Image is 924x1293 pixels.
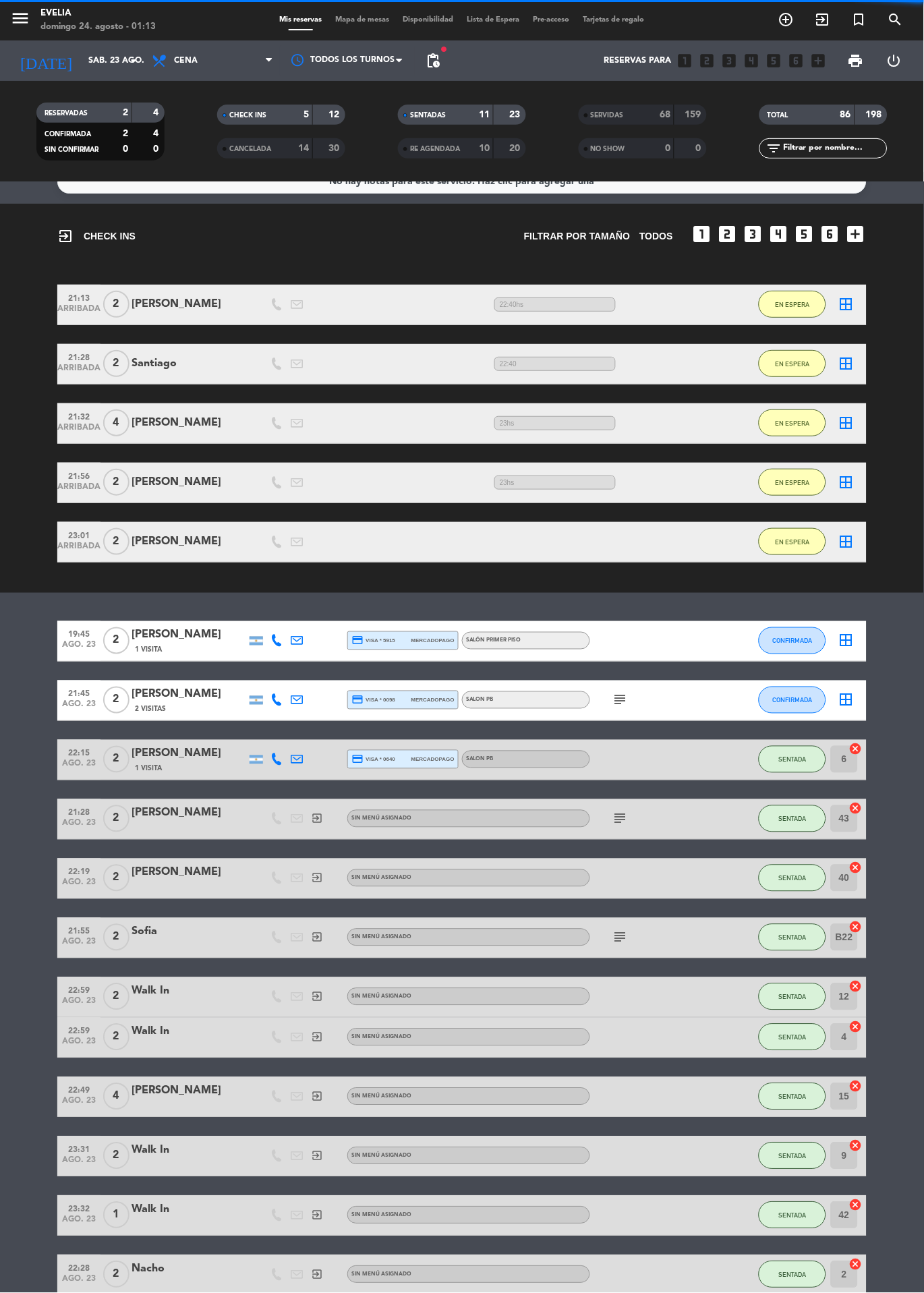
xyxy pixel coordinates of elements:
i: credit_card [351,753,364,766]
span: 22:40 [494,357,616,371]
span: ago. 23 [62,700,96,716]
i: cancel [849,1080,863,1093]
span: ago. 23 [62,641,96,656]
div: domingo 24. agosto - 01:13 [40,20,156,34]
span: SERVIDAS [591,112,624,119]
span: CANCELADA [229,146,271,152]
span: CONFIRMADA [773,637,813,645]
i: looks_5 [794,223,815,245]
strong: 0 [696,144,704,153]
span: CONFIRMADA [45,131,91,138]
div: Walk In [132,1201,246,1219]
div: [PERSON_NAME] [132,745,246,763]
i: looks_6 [819,223,841,245]
i: credit_card [351,694,364,706]
span: 2 [103,469,129,496]
i: border_all [838,355,855,372]
span: mercadopago [411,696,455,705]
input: Filtrar por nombre... [782,141,887,156]
span: ago. 23 [62,878,96,894]
span: 2 Visitas [135,704,166,715]
i: subject [612,692,629,708]
span: ago. 23 [62,1156,96,1172]
div: Walk In [132,1142,246,1159]
span: ago. 23 [62,938,96,953]
i: looks_6 [788,52,805,69]
strong: 2 [123,129,128,138]
span: ARRIBADA [62,542,96,557]
span: EN ESPERA [776,479,810,486]
span: TODOS [639,229,673,244]
span: 2 [103,805,129,832]
span: 23hs [494,476,616,490]
i: search [888,11,904,28]
span: ago. 23 [62,819,96,834]
span: 2 [103,528,129,555]
strong: 198 [866,110,885,119]
span: 2 [103,746,129,773]
i: add_circle_outline [778,11,795,28]
button: SENTADA [759,924,826,951]
strong: 10 [479,144,490,153]
button: SENTADA [759,1261,826,1288]
i: looks_two [699,52,716,69]
span: Disponibilidad [397,16,461,24]
i: cancel [849,861,863,875]
strong: 14 [298,144,309,153]
span: Reservas para [604,56,672,65]
strong: 4 [154,129,162,138]
span: ago. 23 [62,1215,96,1231]
i: cancel [849,1139,863,1153]
span: Sin menú asignado [351,1153,411,1159]
span: EN ESPERA [776,420,810,427]
i: cancel [849,980,863,994]
button: SENTADA [759,865,826,892]
span: 2 [103,291,129,318]
span: RESERVADAS [45,110,88,117]
span: 22:19 [62,863,96,879]
span: 22:49 [62,1082,96,1097]
i: looks_3 [743,223,764,245]
button: SENTADA [759,805,826,832]
strong: 11 [479,110,490,119]
span: 4 [103,1083,129,1110]
span: ARRIBADA [62,304,96,320]
span: 23:01 [62,527,96,542]
span: NO SHOW [591,146,625,152]
span: fiber_manual_record [440,45,448,53]
i: cancel [849,1258,863,1271]
i: subject [612,811,629,827]
span: 23hs [494,416,616,430]
span: print [848,53,864,69]
span: Sin menú asignado [351,875,411,881]
div: [PERSON_NAME] [132,533,246,550]
span: SENTADA [779,756,807,764]
i: border_all [838,415,855,431]
span: SENTADA [779,815,807,823]
span: 1 [103,1202,129,1229]
div: No hay notas para este servicio. Haz clic para agregar una [330,174,595,190]
button: menu [10,8,30,33]
div: [PERSON_NAME] [132,295,246,313]
span: 21:32 [62,408,96,424]
i: exit_to_app [311,1150,323,1162]
i: looks_one [691,223,713,245]
button: CONFIRMADA [759,687,826,714]
span: Sin menú asignado [351,994,411,1000]
button: SENTADA [759,746,826,773]
button: SENTADA [759,1083,826,1110]
strong: 68 [660,110,670,119]
span: pending_actions [425,53,441,69]
i: exit_to_app [57,228,74,244]
i: filter_list [766,140,782,156]
i: exit_to_app [311,931,323,944]
i: looks_4 [743,52,761,69]
i: subject [612,929,629,946]
div: Walk In [132,983,246,1000]
strong: 86 [840,110,851,119]
span: Cena [174,56,198,65]
span: 22:28 [62,1260,96,1275]
span: SENTADA [779,875,807,882]
span: SENTADA [779,1212,807,1219]
button: CONFIRMADA [759,627,826,654]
